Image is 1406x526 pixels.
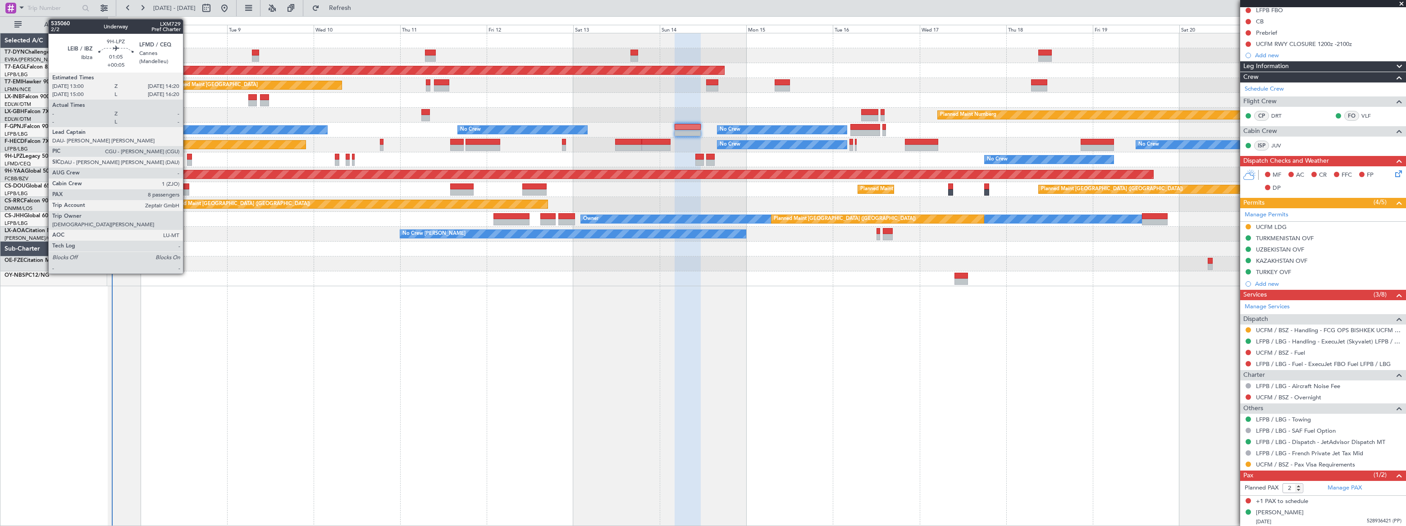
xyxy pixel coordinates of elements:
[5,94,22,100] span: LX-INB
[1006,25,1093,33] div: Thu 18
[1243,198,1264,208] span: Permits
[573,25,660,33] div: Sat 13
[1243,126,1277,137] span: Cabin Crew
[5,131,28,137] a: LFPB/LBG
[5,139,49,144] a: F-HECDFalcon 7X
[1243,403,1263,414] span: Others
[860,183,1002,196] div: Planned Maint [GEOGRAPHIC_DATA] ([GEOGRAPHIC_DATA])
[1138,138,1159,151] div: No Crew
[1243,471,1253,481] span: Pax
[1256,338,1401,345] a: LFPB / LBG - Handling - ExecuJet (Skyvalet) LFPB / LBG
[1254,111,1269,121] div: CP
[1243,314,1268,325] span: Dispatch
[1256,393,1321,401] a: UCFM / BSZ - Overnight
[109,18,124,26] div: [DATE]
[123,214,140,219] div: KSFO
[1367,171,1374,180] span: FP
[5,50,64,55] a: T7-DYNChallenger 604
[1041,183,1183,196] div: Planned Maint [GEOGRAPHIC_DATA] ([GEOGRAPHIC_DATA])
[660,25,746,33] div: Sun 14
[1256,449,1363,457] a: LFPB / LBG - French Private Jet Tax Mid
[1271,112,1292,120] a: DRT
[5,160,31,167] a: LFMD/CEQ
[172,78,258,92] div: Planned Maint [GEOGRAPHIC_DATA]
[920,25,1006,33] div: Wed 17
[1243,370,1265,380] span: Charter
[1328,484,1362,493] a: Manage PAX
[1374,197,1387,207] span: (4/5)
[5,273,49,278] a: OY-NBSPC12/NG
[1256,438,1385,446] a: LFPB / LBG - Dispatch - JetAdvisor Dispatch MT
[227,25,314,33] div: Tue 9
[1256,416,1311,423] a: LFPB / LBG - Towing
[1256,382,1340,390] a: LFPB / LBG - Aircraft Noise Fee
[987,153,1008,166] div: No Crew
[720,138,740,151] div: No Crew
[1342,171,1352,180] span: FFC
[1256,246,1304,253] div: UZBEKISTAN OVF
[1256,257,1307,265] div: KAZAKHSTAN OVF
[5,213,55,219] a: CS-JHHGlobal 6000
[1344,111,1359,121] div: FO
[583,212,598,226] div: Owner
[141,25,227,33] div: Mon 8
[5,169,25,174] span: 9H-YAA
[1256,40,1352,48] div: UCFM RWY CLOSURE 1200z -2100z
[10,18,98,32] button: All Aircraft
[5,94,76,100] a: LX-INBFalcon 900EX EASy II
[1256,518,1271,525] span: [DATE]
[5,258,67,263] a: OE-FZECitation Mustang
[123,220,140,225] div: -
[1256,360,1391,368] a: LFPB / LBG - Fuel - ExecuJet FBO Fuel LFPB / LBG
[1243,290,1267,300] span: Services
[1243,72,1259,82] span: Crew
[5,56,60,63] a: EVRA/[PERSON_NAME]
[5,79,22,85] span: T7-EMI
[1256,349,1305,357] a: UCFM / BSZ - Fuel
[1296,171,1304,180] span: AC
[5,205,32,212] a: DNMM/LOS
[1245,302,1290,311] a: Manage Services
[1093,25,1179,33] div: Fri 19
[1255,51,1401,59] div: Add new
[5,116,31,123] a: EDLW/DTM
[5,183,56,189] a: CS-DOUGlobal 6500
[5,71,28,78] a: LFPB/LBG
[5,64,51,70] a: T7-EAGLFalcon 8X
[1243,156,1329,166] span: Dispatch Checks and Weather
[1256,234,1314,242] div: TURKMENISTAN OVF
[164,183,306,196] div: Planned Maint [GEOGRAPHIC_DATA] ([GEOGRAPHIC_DATA])
[5,228,25,233] span: LX-AOA
[1245,484,1278,493] label: Planned PAX
[746,25,833,33] div: Mon 15
[1256,6,1283,14] div: LFPB FBO
[940,108,996,122] div: Planned Maint Nurnberg
[1245,85,1284,94] a: Schedule Crew
[1256,427,1336,435] a: LFPB / LBG - SAF Fuel Option
[5,146,28,152] a: LFPB/LBG
[5,154,51,159] a: 9H-LPZLegacy 500
[5,109,24,114] span: LX-GBH
[5,139,24,144] span: F-HECD
[5,50,25,55] span: T7-DYN
[5,273,25,278] span: OY-NBS
[5,79,59,85] a: T7-EMIHawker 900XP
[720,123,740,137] div: No Crew
[5,198,58,204] a: CS-RRCFalcon 900LX
[5,154,23,159] span: 9H-LPZ
[5,258,23,263] span: OE-FZE
[1273,184,1281,193] span: DP
[1256,497,1308,506] span: +1 PAX to schedule
[1271,142,1292,150] a: JUV
[105,214,123,219] div: EHAM
[5,198,24,204] span: CS-RRC
[1243,61,1289,72] span: Leg Information
[1243,96,1277,107] span: Flight Crew
[321,5,359,11] span: Refresh
[402,227,466,241] div: No Crew [PERSON_NAME]
[1256,223,1287,231] div: UCFM LDG
[5,86,31,93] a: LFMN/NCE
[1254,141,1269,151] div: ISP
[1256,326,1401,334] a: UCFM / BSZ - Handling - FCG OPS BISHKEK UCFM / BSZ
[168,197,310,211] div: Planned Maint [GEOGRAPHIC_DATA] ([GEOGRAPHIC_DATA])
